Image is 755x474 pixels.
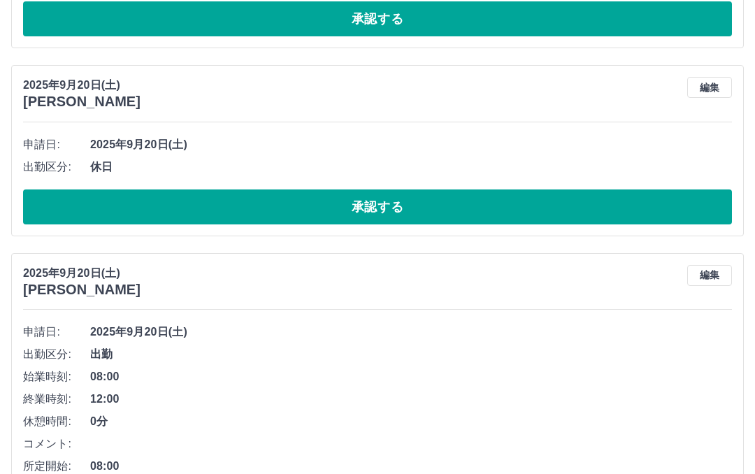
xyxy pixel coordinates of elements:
button: 編集 [687,78,732,99]
h3: [PERSON_NAME] [23,94,141,110]
span: 出勤区分: [23,159,90,176]
span: 始業時刻: [23,369,90,386]
p: 2025年9月20日(土) [23,78,141,94]
p: 2025年9月20日(土) [23,266,141,282]
span: 0分 [90,414,732,431]
span: コメント: [23,436,90,453]
span: 休日 [90,159,732,176]
h3: [PERSON_NAME] [23,282,141,299]
span: 08:00 [90,369,732,386]
span: 2025年9月20日(土) [90,324,732,341]
button: 承認する [23,2,732,37]
span: 休憩時間: [23,414,90,431]
button: 編集 [687,266,732,287]
span: 終業時刻: [23,392,90,408]
span: 出勤 [90,347,732,364]
span: 12:00 [90,392,732,408]
button: 承認する [23,190,732,225]
span: 出勤区分: [23,347,90,364]
span: 申請日: [23,324,90,341]
span: 2025年9月20日(土) [90,137,732,154]
span: 申請日: [23,137,90,154]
